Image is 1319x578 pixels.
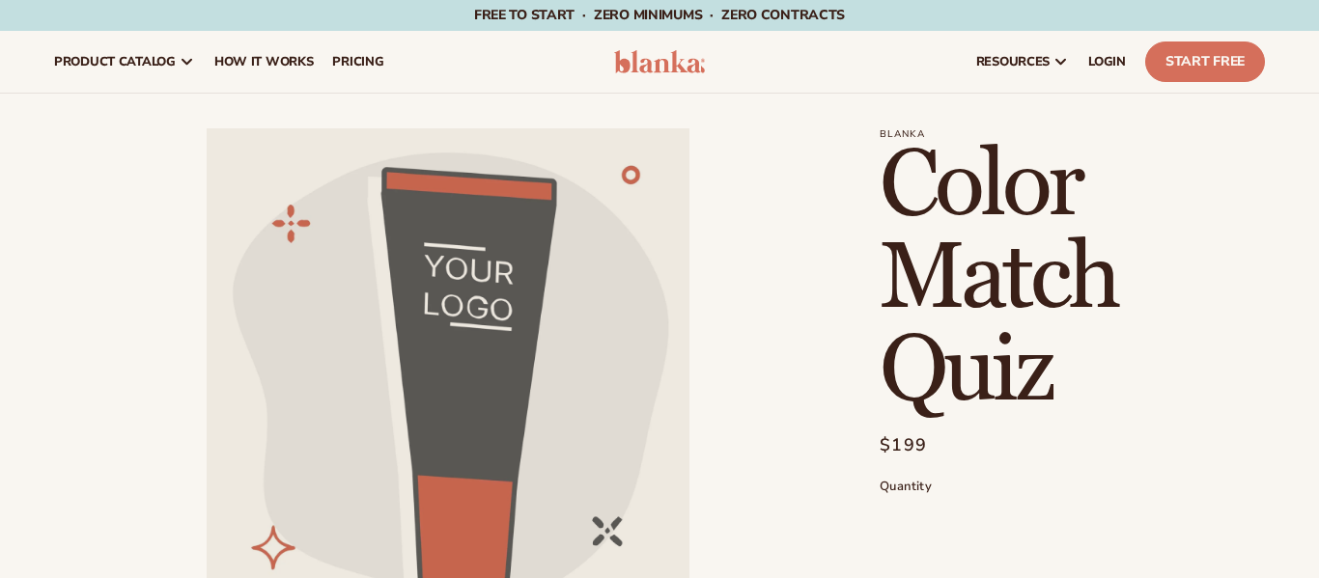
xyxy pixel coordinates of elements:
[54,54,176,69] span: product catalog
[323,31,393,93] a: pricing
[214,54,314,69] span: How It Works
[1079,31,1136,93] a: LOGIN
[880,432,927,458] span: $199
[1145,41,1265,82] a: Start Free
[1088,54,1126,69] span: LOGIN
[967,31,1079,93] a: resources
[614,50,705,73] img: logo
[332,54,383,69] span: pricing
[474,6,845,24] span: Free to start · ZERO minimums · ZERO contracts
[880,140,1265,418] h1: Color Match Quiz
[880,478,1265,497] label: Quantity
[205,31,323,93] a: How It Works
[44,31,205,93] a: product catalog
[976,54,1050,69] span: resources
[880,128,1265,140] p: Blanka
